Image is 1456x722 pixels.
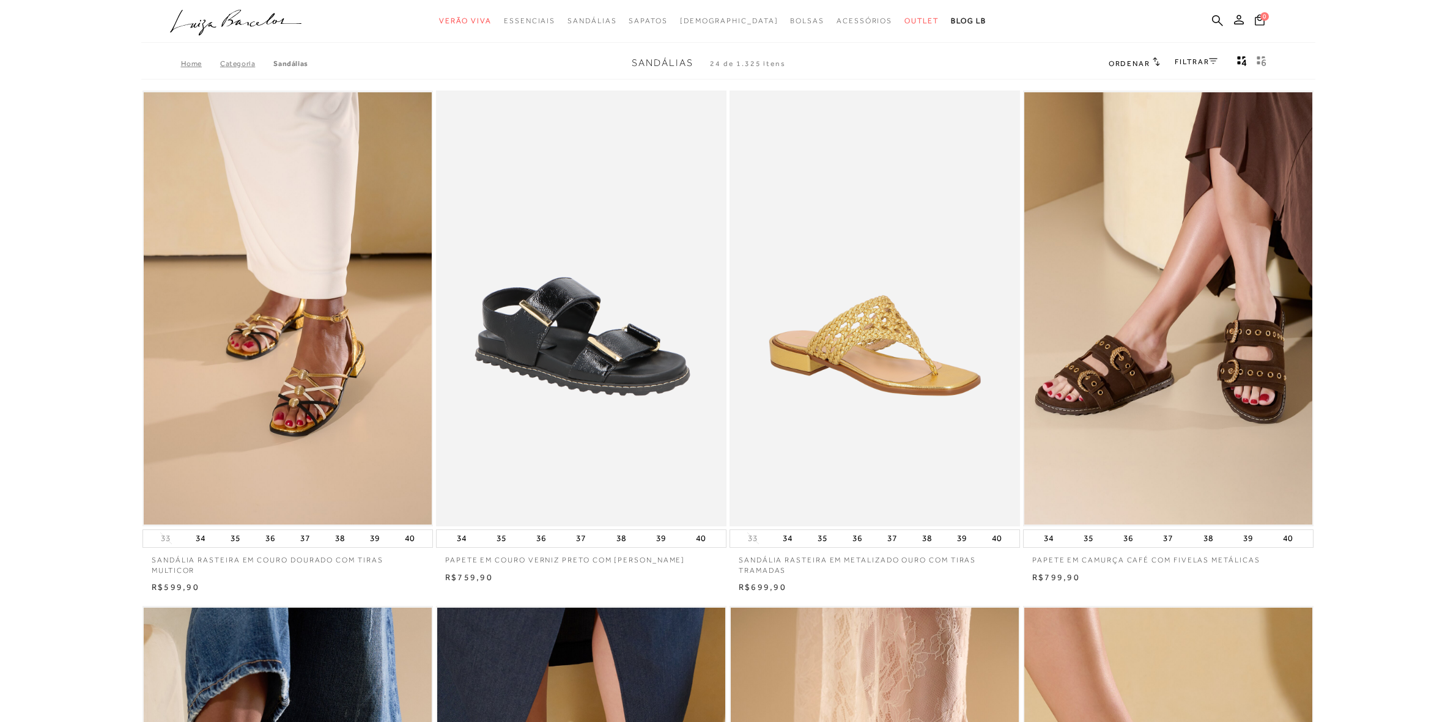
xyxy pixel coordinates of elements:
a: Categoria [220,59,273,68]
a: noSubCategoriesText [680,10,778,32]
button: 40 [1279,530,1296,547]
span: 24 de 1.325 itens [710,59,786,68]
button: 38 [613,530,630,547]
span: Sandálias [632,57,693,68]
button: 40 [692,530,709,547]
a: Sandálias [273,59,308,68]
button: Mostrar 4 produtos por linha [1233,55,1251,71]
span: Essenciais [504,17,555,25]
button: 35 [1080,530,1097,547]
a: BLOG LB [951,10,986,32]
button: 40 [401,530,418,547]
button: 36 [262,530,279,547]
button: 36 [533,530,550,547]
span: Sapatos [629,17,667,25]
button: 37 [297,530,314,547]
img: SANDÁLIA RASTEIRA EM COURO DOURADO COM TIRAS MULTICOR [144,92,432,525]
span: [DEMOGRAPHIC_DATA] [680,17,778,25]
a: noSubCategoriesText [504,10,555,32]
button: 39 [652,530,670,547]
button: 37 [884,530,901,547]
button: 37 [1159,530,1177,547]
a: noSubCategoriesText [837,10,892,32]
a: noSubCategoriesText [790,10,824,32]
button: 36 [849,530,866,547]
button: 34 [1040,530,1057,547]
button: 38 [331,530,349,547]
a: PAPETE EM CAMURÇA CAFÉ COM FIVELAS METÁLICAS [1023,548,1314,565]
button: 34 [779,530,796,547]
button: 36 [1120,530,1137,547]
a: FILTRAR [1175,57,1218,66]
span: BLOG LB [951,17,986,25]
span: Ordenar [1109,59,1150,68]
button: 35 [227,530,244,547]
button: 39 [1240,530,1257,547]
img: PAPETE EM COURO VERNIZ PRETO COM SOLADO TRATORADO [437,92,725,525]
button: 34 [192,530,209,547]
a: PAPETE EM COURO VERNIZ PRETO COM SOLADO TRATORADO PAPETE EM COURO VERNIZ PRETO COM SOLADO TRATORADO [437,92,725,525]
button: gridText6Desc [1253,55,1270,71]
a: SANDÁLIA RASTEIRA EM METALIZADO OURO COM TIRAS TRAMADAS [730,548,1020,576]
span: Verão Viva [439,17,492,25]
span: Bolsas [790,17,824,25]
a: PAPETE EM CAMURÇA CAFÉ COM FIVELAS METÁLICAS PAPETE EM CAMURÇA CAFÉ COM FIVELAS METÁLICAS [1024,92,1312,525]
img: PAPETE EM CAMURÇA CAFÉ COM FIVELAS METÁLICAS [1024,92,1312,525]
span: Acessórios [837,17,892,25]
span: R$799,90 [1032,572,1080,582]
a: noSubCategoriesText [904,10,939,32]
a: SANDÁLIA RASTEIRA EM COURO DOURADO COM TIRAS MULTICOR SANDÁLIA RASTEIRA EM COURO DOURADO COM TIRA... [144,92,432,525]
button: 38 [1200,530,1217,547]
a: noSubCategoriesText [567,10,616,32]
button: 39 [366,530,383,547]
span: R$759,90 [445,572,493,582]
button: 40 [988,530,1005,547]
button: 39 [953,530,970,547]
img: SANDÁLIA RASTEIRA EM METALIZADO OURO COM TIRAS TRAMADAS [731,92,1019,525]
button: 33 [157,532,174,544]
span: 0 [1260,12,1269,21]
button: 38 [918,530,936,547]
button: 33 [744,532,761,544]
button: 0 [1251,13,1268,30]
a: noSubCategoriesText [629,10,667,32]
button: 37 [572,530,589,547]
button: 35 [493,530,510,547]
span: Outlet [904,17,939,25]
span: R$699,90 [739,582,786,592]
button: 35 [814,530,831,547]
a: Home [181,59,220,68]
span: R$599,90 [152,582,199,592]
a: SANDÁLIA RASTEIRA EM METALIZADO OURO COM TIRAS TRAMADAS SANDÁLIA RASTEIRA EM METALIZADO OURO COM ... [731,92,1019,525]
a: noSubCategoriesText [439,10,492,32]
span: Sandálias [567,17,616,25]
a: SANDÁLIA RASTEIRA EM COURO DOURADO COM TIRAS MULTICOR [142,548,433,576]
a: PAPETE EM COURO VERNIZ PRETO COM [PERSON_NAME] [436,548,726,565]
button: 34 [453,530,470,547]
